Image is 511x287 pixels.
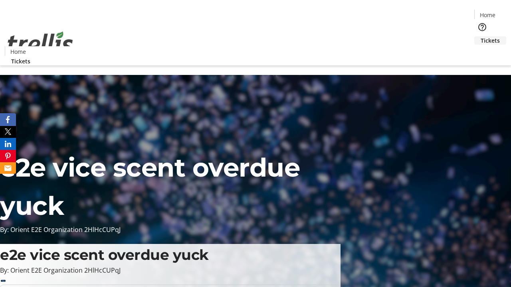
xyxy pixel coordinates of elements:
[11,57,30,65] span: Tickets
[474,45,490,61] button: Cart
[481,36,500,45] span: Tickets
[10,47,26,56] span: Home
[475,11,500,19] a: Home
[480,11,495,19] span: Home
[5,57,37,65] a: Tickets
[474,19,490,35] button: Help
[474,36,506,45] a: Tickets
[5,23,76,63] img: Orient E2E Organization 2HlHcCUPqJ's Logo
[5,47,31,56] a: Home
